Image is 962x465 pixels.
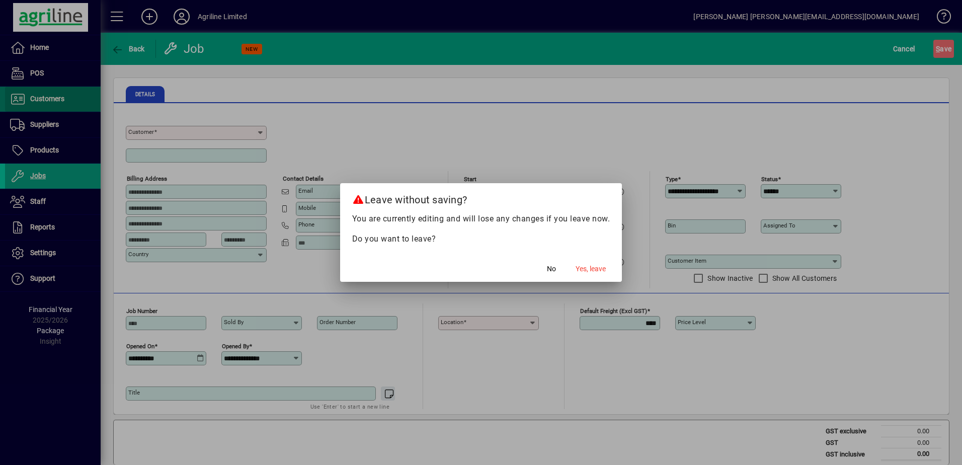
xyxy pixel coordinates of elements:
[547,264,556,274] span: No
[340,183,622,212] h2: Leave without saving?
[535,260,568,278] button: No
[576,264,606,274] span: Yes, leave
[352,213,610,225] p: You are currently editing and will lose any changes if you leave now.
[572,260,610,278] button: Yes, leave
[352,233,610,245] p: Do you want to leave?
